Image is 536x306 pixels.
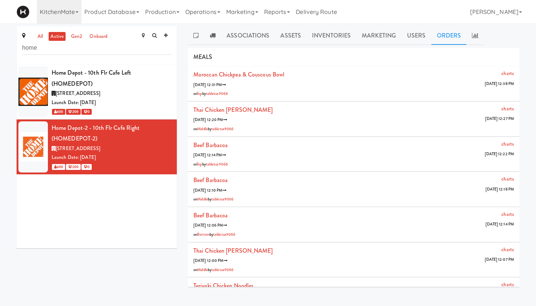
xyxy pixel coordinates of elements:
a: Middle [197,196,208,202]
span: on by [193,232,235,237]
a: Top [197,161,202,167]
div: Launch Date: [DATE] [52,153,171,162]
a: Associations [221,26,275,45]
span: 200 [66,109,80,115]
a: Beef Barbacoa [193,211,228,220]
a: charts [501,105,514,112]
span: [DATE] 12:27 PM [485,115,514,122]
a: charts [501,140,514,147]
span: 0 [81,109,92,115]
a: Assets [275,26,306,45]
span: 0 [81,164,92,170]
span: [DATE] 12:22 PM [485,150,514,158]
span: [DATE] 12:38 PM [485,80,514,88]
span: on by [193,196,234,202]
a: Teriyaki Chicken Noodles [193,281,253,290]
a: tabletus9066 [211,267,234,273]
span: [DATE] 12:07 PM [485,256,514,263]
div: Home Depot-2 - 10th Flr Cafe Right (HOMEDEPOT-2) [52,122,171,144]
span: [DATE] 12:14 PM [486,221,514,228]
a: tabletus9066 [211,196,234,202]
span: 200 [66,164,80,170]
a: Orders [431,26,467,45]
img: Micromart [17,6,29,18]
li: Home Depot-2 - 10th Flr Cafe Right (HOMEDEPOT-2)[STREET_ADDRESS]Launch Date: [DATE] 600 200 0 [17,120,177,174]
a: Middle [197,267,208,273]
a: active [49,32,66,41]
span: [DATE] 12:00 PM [193,258,228,263]
input: Search site [22,41,171,55]
span: on by [193,161,228,167]
span: [DATE] 12:10 PM [193,188,227,193]
a: all [36,32,45,41]
span: 600 [52,164,65,170]
a: Moroccan Chickpea & Couscous Bowl [193,70,284,79]
a: gen2 [69,32,84,41]
a: charts [501,246,514,253]
a: Middle [197,126,208,132]
a: charts [501,70,514,77]
a: Thai Chicken [PERSON_NAME] [193,106,273,114]
span: MEALS [193,53,213,61]
span: [STREET_ADDRESS] [56,145,100,152]
a: Marketing [356,26,402,45]
a: Thai Chicken [PERSON_NAME] [193,246,273,255]
span: on by [193,91,228,96]
span: [DATE] 12:31 PM [193,82,226,88]
a: Beef Barbacoa [193,141,228,149]
a: tabletus9066 [206,161,228,167]
span: [DATE] 12:20 PM [193,117,227,122]
a: tabletus9066 [213,232,235,237]
span: [STREET_ADDRESS] [56,90,100,97]
a: Bottom [197,232,210,237]
span: on by [193,267,234,273]
div: Home Depot - 10th Flr Cafe Left (HOMEDEPOT) [52,67,171,89]
span: [DATE] 12:14 PM [193,152,226,158]
a: onboard [88,32,109,41]
span: [DATE] 12:06 PM [193,223,227,228]
a: charts [501,281,514,288]
a: tabletus9066 [206,91,228,96]
a: Beef Barbacoa [193,176,228,184]
span: 600 [52,109,65,115]
div: Launch Date: [DATE] [52,98,171,107]
a: charts [501,175,514,182]
a: Inventories [306,26,356,45]
a: charts [501,211,514,218]
li: Home Depot - 10th Flr Cafe Left (HOMEDEPOT)[STREET_ADDRESS]Launch Date: [DATE] 600 200 0 [17,64,177,120]
a: Top [197,91,202,96]
span: on by [193,126,234,132]
span: [DATE] 12:18 PM [486,186,514,193]
a: Users [402,26,431,45]
a: tabletus9066 [211,126,234,132]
